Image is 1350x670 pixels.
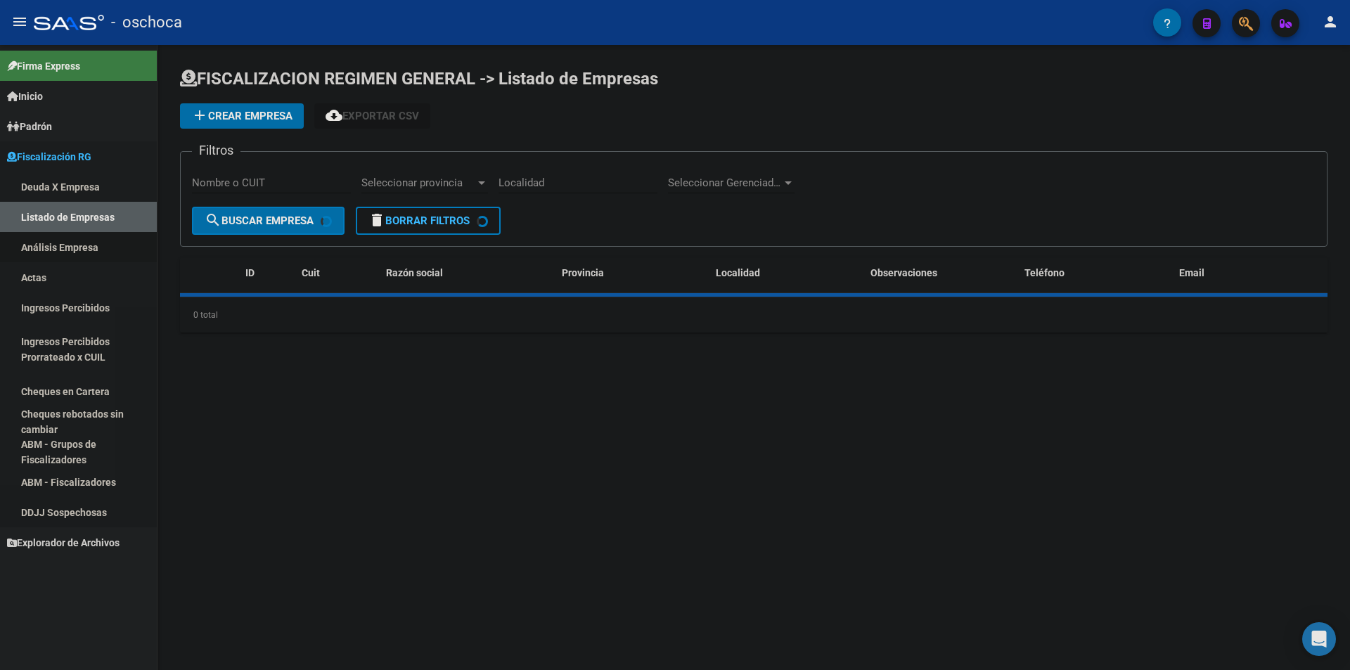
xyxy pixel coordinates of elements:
[361,176,475,189] span: Seleccionar provincia
[7,89,43,104] span: Inicio
[356,207,501,235] button: Borrar Filtros
[192,141,240,160] h3: Filtros
[11,13,28,30] mat-icon: menu
[668,176,782,189] span: Seleccionar Gerenciador
[368,214,470,227] span: Borrar Filtros
[870,267,937,278] span: Observaciones
[380,258,556,288] datatable-header-cell: Razón social
[240,258,296,288] datatable-header-cell: ID
[180,297,1327,333] div: 0 total
[716,267,760,278] span: Localidad
[386,267,443,278] span: Razón social
[180,103,304,129] button: Crear Empresa
[326,107,342,124] mat-icon: cloud_download
[1302,622,1336,656] div: Open Intercom Messenger
[245,267,255,278] span: ID
[7,149,91,165] span: Fiscalización RG
[1174,258,1327,288] datatable-header-cell: Email
[865,258,1019,288] datatable-header-cell: Observaciones
[191,110,292,122] span: Crear Empresa
[7,58,80,74] span: Firma Express
[368,212,385,228] mat-icon: delete
[180,69,658,89] span: FISCALIZACION REGIMEN GENERAL -> Listado de Empresas
[326,110,419,122] span: Exportar CSV
[562,267,604,278] span: Provincia
[314,103,430,129] button: Exportar CSV
[1019,258,1173,288] datatable-header-cell: Teléfono
[1322,13,1339,30] mat-icon: person
[710,258,864,288] datatable-header-cell: Localidad
[1179,267,1204,278] span: Email
[7,119,52,134] span: Padrón
[205,212,221,228] mat-icon: search
[296,258,380,288] datatable-header-cell: Cuit
[1024,267,1065,278] span: Teléfono
[556,258,710,288] datatable-header-cell: Provincia
[205,214,314,227] span: Buscar Empresa
[191,107,208,124] mat-icon: add
[111,7,182,38] span: - oschoca
[302,267,320,278] span: Cuit
[7,535,120,550] span: Explorador de Archivos
[192,207,345,235] button: Buscar Empresa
